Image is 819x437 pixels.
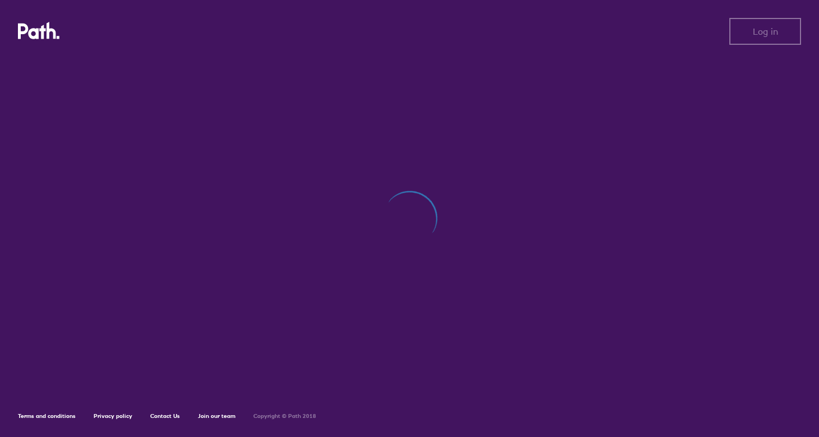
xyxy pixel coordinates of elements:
[150,412,180,420] a: Contact Us
[753,26,778,36] span: Log in
[198,412,235,420] a: Join our team
[18,412,76,420] a: Terms and conditions
[94,412,132,420] a: Privacy policy
[253,413,316,420] h6: Copyright © Path 2018
[729,18,801,45] button: Log in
